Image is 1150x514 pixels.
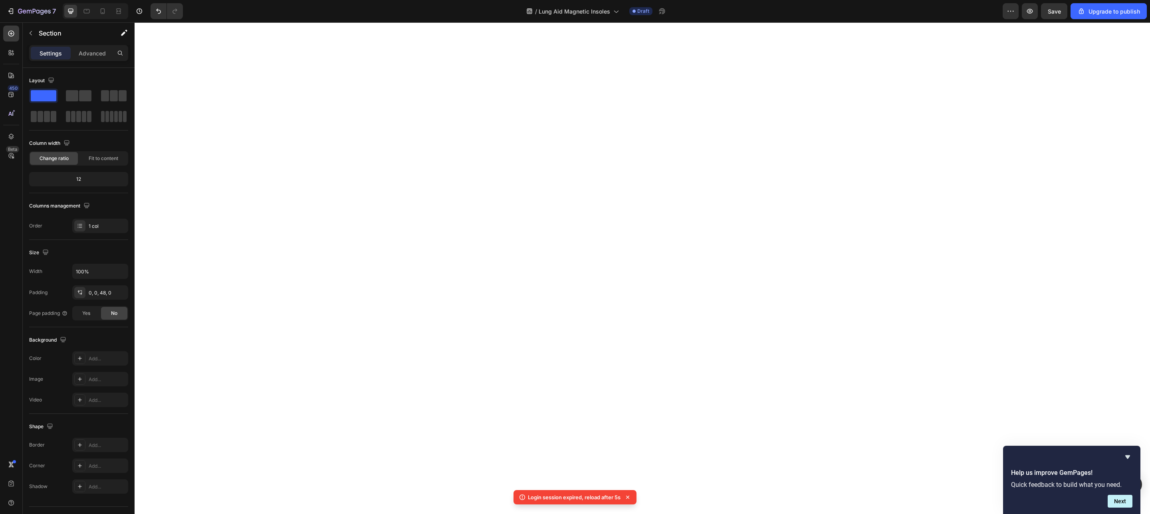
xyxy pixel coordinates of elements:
div: Background [29,335,68,346]
p: Quick feedback to build what you need. [1011,481,1132,488]
span: Change ratio [40,155,69,162]
div: 450 [8,85,19,91]
iframe: Design area [135,22,1150,514]
h2: Help us improve GemPages! [1011,468,1132,478]
div: Undo/Redo [151,3,183,19]
div: Page padding [29,310,68,317]
div: Add... [89,483,126,490]
div: Upgrade to publish [1077,7,1140,16]
button: Hide survey [1123,452,1132,462]
div: Video [29,396,42,403]
button: Next question [1108,495,1132,508]
div: Help us improve GemPages! [1011,452,1132,508]
div: Shape [29,421,55,432]
div: Beta [6,146,19,152]
p: Advanced [79,49,106,57]
p: Section [39,28,104,38]
button: Upgrade to publish [1071,3,1147,19]
span: / [535,7,537,16]
span: Yes [82,310,90,317]
input: Auto [73,264,128,279]
button: Save [1041,3,1067,19]
div: Add... [89,397,126,404]
div: Color [29,355,42,362]
p: 7 [52,6,56,16]
div: Image [29,376,43,383]
div: Layout [29,75,56,86]
p: Login session expired, reload after 5s [528,493,621,501]
div: Shadow [29,483,48,490]
div: Width [29,268,42,275]
span: Lung Aid Magnetic Insoles [539,7,610,16]
div: Padding [29,289,48,296]
div: Add... [89,355,126,362]
p: Settings [40,49,62,57]
div: Order [29,222,42,229]
div: Add... [89,463,126,470]
div: Border [29,441,45,449]
div: 1 col [89,223,126,230]
button: 7 [3,3,59,19]
div: 12 [31,174,127,185]
span: No [111,310,117,317]
span: Fit to content [89,155,118,162]
div: 0, 0, 48, 0 [89,289,126,297]
span: Save [1048,8,1061,15]
div: Size [29,247,50,258]
div: Columns management [29,201,91,212]
div: Add... [89,442,126,449]
div: Add... [89,376,126,383]
div: Corner [29,462,45,469]
span: Draft [637,8,649,15]
div: Column width [29,138,71,149]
